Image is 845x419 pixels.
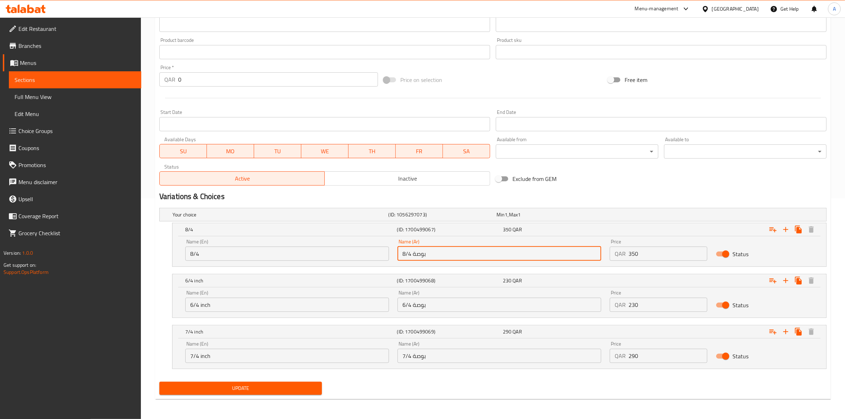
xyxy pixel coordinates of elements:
[3,225,141,242] a: Grocery Checklist
[178,72,378,87] input: Please enter price
[396,144,443,158] button: FR
[4,248,21,258] span: Version:
[172,325,826,338] div: Expand
[629,298,707,312] input: Please enter price
[9,88,141,105] a: Full Menu View
[9,105,141,122] a: Edit Menu
[324,171,490,186] button: Inactive
[509,210,518,219] span: Max
[20,59,136,67] span: Menus
[3,20,141,37] a: Edit Restaurant
[159,144,207,158] button: SU
[496,144,658,159] div: ​
[18,24,136,33] span: Edit Restaurant
[3,122,141,139] a: Choice Groups
[18,178,136,186] span: Menu disclaimer
[159,191,827,202] h2: Variations & Choices
[18,42,136,50] span: Branches
[397,226,500,233] h5: (ID: 1700499067)
[512,175,556,183] span: Exclude from GEM
[779,325,792,338] button: Add new choice
[3,37,141,54] a: Branches
[18,229,136,237] span: Grocery Checklist
[712,5,759,13] div: [GEOGRAPHIC_DATA]
[732,250,748,258] span: Status
[615,352,626,360] p: QAR
[397,298,601,312] input: Enter name Ar
[664,144,827,159] div: ​
[767,223,779,236] button: Add choice group
[443,144,490,158] button: SA
[185,298,389,312] input: Enter name En
[779,223,792,236] button: Add new choice
[3,139,141,156] a: Coupons
[185,328,394,335] h5: 7/4 inch
[349,144,396,158] button: TH
[328,173,487,184] span: Inactive
[779,274,792,287] button: Add new choice
[15,76,136,84] span: Sections
[732,352,748,360] span: Status
[159,171,325,186] button: Active
[207,144,254,158] button: MO
[792,274,805,287] button: Clone new choice
[172,211,386,218] h5: Your choice
[397,247,601,261] input: Enter name Ar
[165,384,316,393] span: Update
[160,208,826,221] div: Expand
[767,325,779,338] button: Add choice group
[3,191,141,208] a: Upsell
[3,54,141,71] a: Menus
[4,260,36,270] span: Get support on:
[505,210,507,219] span: 1
[732,301,748,309] span: Status
[496,211,602,218] div: ,
[3,173,141,191] a: Menu disclaimer
[400,76,442,84] span: Price on selection
[172,223,826,236] div: Expand
[615,301,626,309] p: QAR
[513,276,522,285] span: QAR
[513,225,522,234] span: QAR
[397,277,500,284] h5: (ID: 1700499068)
[15,93,136,101] span: Full Menu View
[833,5,836,13] span: A
[185,277,394,284] h5: 6/4 inch
[18,212,136,220] span: Coverage Report
[22,248,33,258] span: 1.0.0
[172,274,826,287] div: Expand
[9,71,141,88] a: Sections
[18,195,136,203] span: Upsell
[163,173,322,184] span: Active
[3,208,141,225] a: Coverage Report
[304,146,346,156] span: WE
[503,327,511,336] span: 290
[4,268,49,277] a: Support.OpsPlatform
[805,325,818,338] button: Delete 7/4 inch
[635,5,679,13] div: Menu-management
[496,210,505,219] span: Min
[615,249,626,258] p: QAR
[185,247,389,261] input: Enter name En
[18,127,136,135] span: Choice Groups
[185,349,389,363] input: Enter name En
[159,45,490,59] input: Please enter product barcode
[210,146,251,156] span: MO
[518,210,521,219] span: 1
[496,45,827,59] input: Please enter product sku
[767,274,779,287] button: Add choice group
[397,349,601,363] input: Enter name Ar
[351,146,393,156] span: TH
[3,156,141,173] a: Promotions
[446,146,487,156] span: SA
[805,223,818,236] button: Delete 8/4
[625,76,647,84] span: Free item
[185,226,394,233] h5: 8/4
[18,144,136,152] span: Coupons
[629,247,707,261] input: Please enter price
[254,144,301,158] button: TU
[257,146,298,156] span: TU
[513,327,522,336] span: QAR
[792,223,805,236] button: Clone new choice
[399,146,440,156] span: FR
